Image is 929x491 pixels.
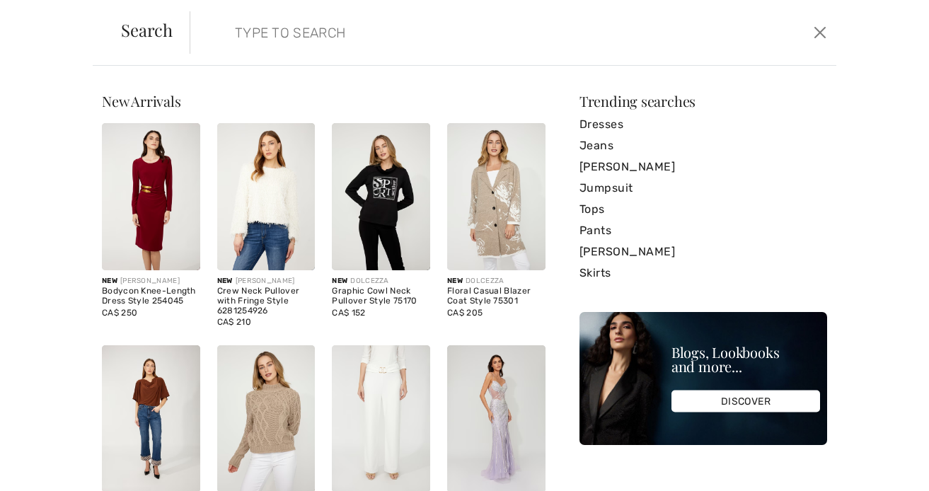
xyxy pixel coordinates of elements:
[447,277,463,285] span: New
[332,308,365,318] span: CA$ 152
[332,276,430,287] div: DOLCEZZA
[671,391,820,412] div: DISCOVER
[579,220,827,241] a: Pants
[102,277,117,285] span: New
[217,276,316,287] div: [PERSON_NAME]
[102,91,180,110] span: New Arrivals
[579,241,827,262] a: [PERSON_NAME]
[102,276,200,287] div: [PERSON_NAME]
[447,123,546,270] img: Floral Casual Blazer Coat Style 75301. Oatmeal
[121,21,173,38] span: Search
[447,308,483,318] span: CA$ 205
[332,287,430,306] div: Graphic Cowl Neck Pullover Style 75170
[671,345,820,374] div: Blogs, Lookbooks and more...
[217,123,316,270] img: Crew Neck Pullover with Fringe Style 6281254926. Off white
[579,94,827,108] div: Trending searches
[447,276,546,287] div: DOLCEZZA
[32,10,61,23] span: Help
[102,287,200,306] div: Bodycon Knee-Length Dress Style 254045
[102,308,137,318] span: CA$ 250
[217,287,316,316] div: Crew Neck Pullover with Fringe Style 6281254926
[224,11,663,54] input: TYPE TO SEARCH
[332,123,430,270] img: Graphic Cowl Neck Pullover Style 75170. Black
[217,277,233,285] span: New
[579,199,827,220] a: Tops
[579,178,827,199] a: Jumpsuit
[447,287,546,306] div: Floral Casual Blazer Coat Style 75301
[102,123,200,270] img: Bodycon Knee-Length Dress Style 254045. Cabernet
[579,135,827,156] a: Jeans
[579,262,827,284] a: Skirts
[579,312,827,445] img: Blogs, Lookbooks and more...
[579,156,827,178] a: [PERSON_NAME]
[332,277,347,285] span: New
[579,114,827,135] a: Dresses
[217,317,251,327] span: CA$ 210
[809,21,831,44] button: Close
